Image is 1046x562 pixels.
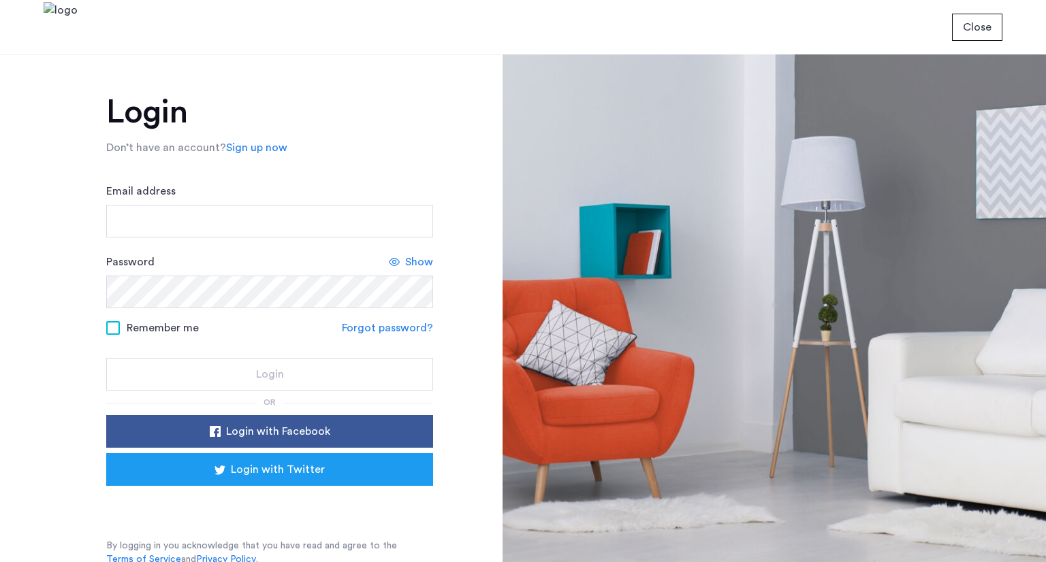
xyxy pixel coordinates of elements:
button: button [106,358,433,391]
span: Don’t have an account? [106,142,226,153]
span: or [264,398,276,406]
label: Email address [106,183,176,199]
img: logo [44,2,78,53]
button: button [106,453,433,486]
h1: Login [106,96,433,129]
button: button [106,415,433,448]
a: Forgot password? [342,320,433,336]
button: button [952,14,1002,41]
label: Password [106,254,155,270]
span: Close [963,19,992,35]
span: Show [405,254,433,270]
span: Login with Facebook [226,423,330,440]
span: Remember me [127,320,199,336]
a: Sign up now [226,139,287,156]
span: Login with Twitter [231,461,325,478]
span: Login [256,366,284,382]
